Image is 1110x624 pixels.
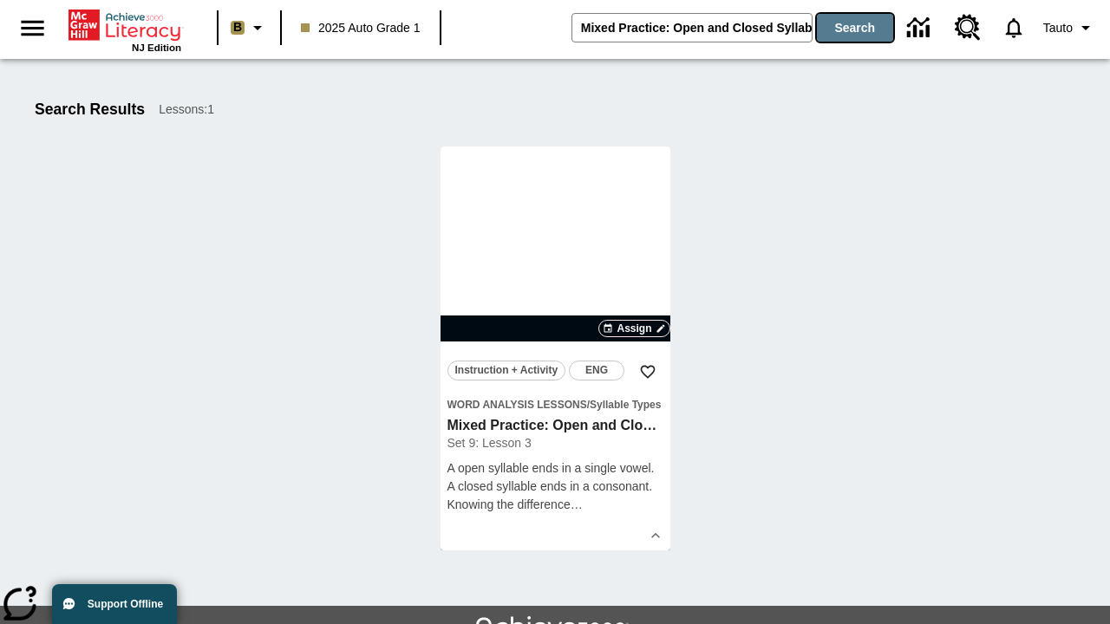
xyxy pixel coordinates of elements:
[643,523,669,549] button: Show Details
[447,459,663,514] div: A open syllable ends in a single vowel. A closed syllable ends in a consonant. Knowing the differenc
[590,399,661,411] span: Syllable Types
[455,361,558,380] span: Instruction + Activity
[598,320,669,337] button: Assign Choose Dates
[571,497,583,511] span: …
[569,361,624,380] button: ENG
[447,417,663,435] h3: Mixed Practice: Open and Closed Syllables
[159,101,214,119] span: Lessons : 1
[1043,19,1073,37] span: Tauto
[447,399,587,411] span: Word Analysis Lessons
[447,395,663,413] span: Topic: Word Analysis Lessons/Syllable Types
[572,14,812,42] input: search field
[617,321,651,336] span: Assign
[88,598,163,610] span: Support Offline
[447,361,566,380] button: Instruction + Activity
[69,6,181,53] div: Home
[233,16,242,38] span: B
[897,4,944,52] a: Data Center
[632,356,663,387] button: Add to Favorites
[944,4,991,51] a: Resource Center, Will open in new tab
[35,101,145,119] h1: Search Results
[587,399,590,411] span: /
[69,8,181,42] a: Home
[991,5,1036,50] a: Notifications
[564,497,571,511] span: e
[1036,12,1103,43] button: Profile/Settings
[585,361,608,380] span: ENG
[7,3,58,54] button: Open side menu
[301,19,421,37] span: 2025 Auto Grade 1
[224,12,275,43] button: Boost Class color is light brown. Change class color
[52,584,177,624] button: Support Offline
[132,42,181,53] span: NJ Edition
[817,14,893,42] button: Search
[441,146,670,550] div: lesson details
